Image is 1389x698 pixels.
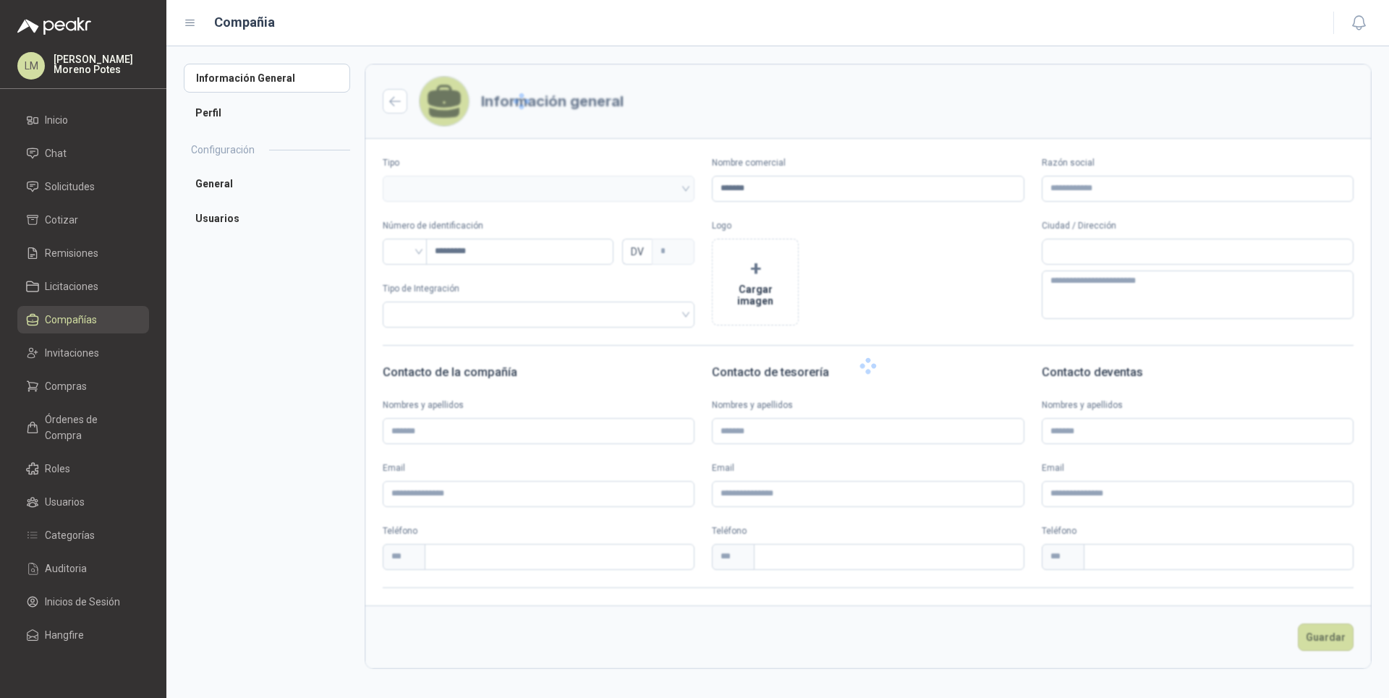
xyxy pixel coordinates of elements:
[17,488,149,516] a: Usuarios
[17,17,91,35] img: Logo peakr
[45,412,135,443] span: Órdenes de Compra
[184,204,350,233] a: Usuarios
[17,306,149,333] a: Compañías
[45,179,95,195] span: Solicitudes
[45,278,98,294] span: Licitaciones
[17,621,149,649] a: Hangfire
[17,588,149,616] a: Inicios de Sesión
[17,406,149,449] a: Órdenes de Compra
[45,494,85,510] span: Usuarios
[45,112,68,128] span: Inicio
[17,555,149,582] a: Auditoria
[17,173,149,200] a: Solicitudes
[17,373,149,400] a: Compras
[17,522,149,549] a: Categorías
[45,627,84,643] span: Hangfire
[184,169,350,198] a: General
[17,206,149,234] a: Cotizar
[45,378,87,394] span: Compras
[184,64,350,93] a: Información General
[17,455,149,482] a: Roles
[45,145,67,161] span: Chat
[45,245,98,261] span: Remisiones
[45,212,78,228] span: Cotizar
[17,106,149,134] a: Inicio
[17,239,149,267] a: Remisiones
[45,312,97,328] span: Compañías
[45,527,95,543] span: Categorías
[54,54,149,75] p: [PERSON_NAME] Moreno Potes
[17,339,149,367] a: Invitaciones
[191,142,255,158] h2: Configuración
[45,345,99,361] span: Invitaciones
[214,12,275,33] h1: Compañia
[17,273,149,300] a: Licitaciones
[45,561,87,576] span: Auditoria
[184,98,350,127] a: Perfil
[17,52,45,80] div: LM
[45,461,70,477] span: Roles
[17,140,149,167] a: Chat
[45,594,120,610] span: Inicios de Sesión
